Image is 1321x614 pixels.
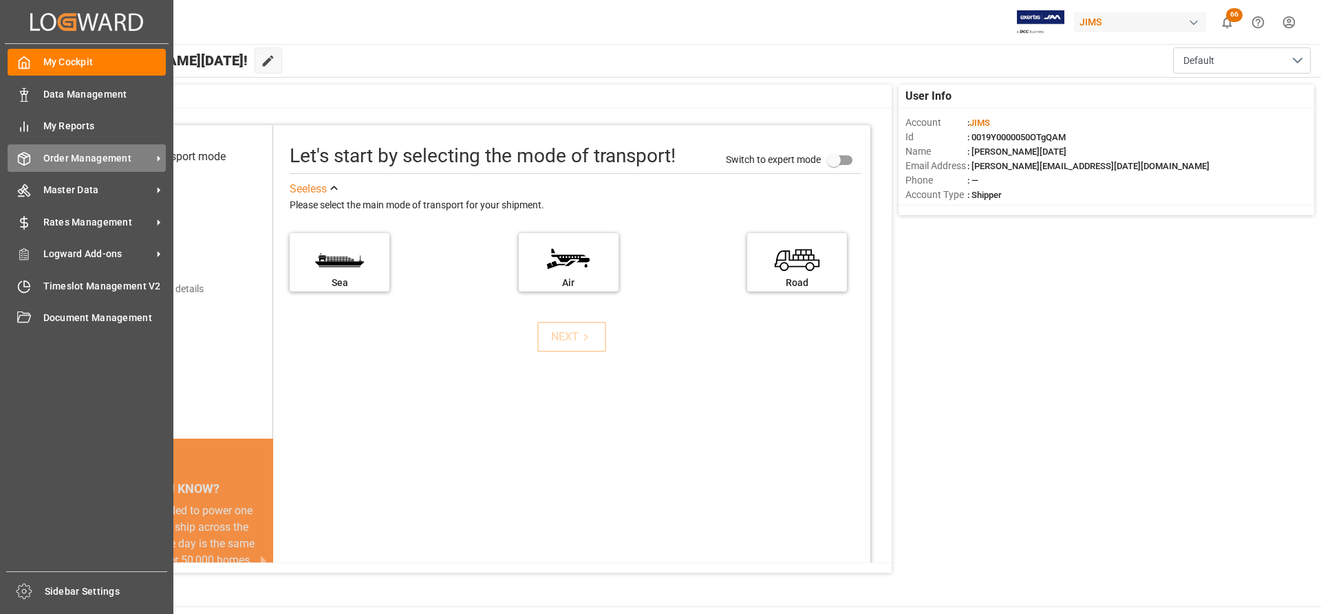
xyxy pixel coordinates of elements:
[43,151,152,166] span: Order Management
[905,144,967,159] span: Name
[1074,12,1206,32] div: JIMS
[43,183,152,197] span: Master Data
[8,80,166,107] a: Data Management
[91,503,257,602] div: The energy needed to power one large container ship across the ocean in a single day is the same ...
[8,305,166,331] a: Document Management
[1226,8,1243,22] span: 66
[43,247,152,261] span: Logward Add-ons
[905,116,967,130] span: Account
[43,55,167,69] span: My Cockpit
[967,146,1066,157] span: : [PERSON_NAME][DATE]
[905,188,967,202] span: Account Type
[45,584,168,599] span: Sidebar Settings
[537,322,606,352] button: NEXT
[43,279,167,294] span: Timeslot Management V2
[967,190,1002,200] span: : Shipper
[726,153,821,164] span: Switch to expert mode
[967,118,990,128] span: :
[8,113,166,140] a: My Reports
[969,118,990,128] span: JIMS
[8,272,166,299] a: Timeslot Management V2
[290,197,861,214] div: Please select the main mode of transport for your shipment.
[905,88,952,105] span: User Info
[290,142,676,171] div: Let's start by selecting the mode of transport!
[967,161,1210,171] span: : [PERSON_NAME][EMAIL_ADDRESS][DATE][DOMAIN_NAME]
[754,276,840,290] div: Road
[1017,10,1064,34] img: Exertis%20JAM%20-%20Email%20Logo.jpg_1722504956.jpg
[74,474,273,503] div: DID YOU KNOW?
[905,159,967,173] span: Email Address
[905,130,967,144] span: Id
[967,175,978,186] span: : —
[967,132,1066,142] span: : 0019Y0000050OTgQAM
[290,181,327,197] div: See less
[43,119,167,133] span: My Reports
[905,173,967,188] span: Phone
[297,276,383,290] div: Sea
[43,215,152,230] span: Rates Management
[8,49,166,76] a: My Cockpit
[1243,7,1274,38] button: Help Center
[526,276,612,290] div: Air
[57,47,248,74] span: Hello [PERSON_NAME][DATE]!
[1173,47,1311,74] button: open menu
[1212,7,1243,38] button: show 66 new notifications
[43,87,167,102] span: Data Management
[1074,9,1212,35] button: JIMS
[551,329,593,345] div: NEXT
[1183,54,1214,68] span: Default
[43,311,167,325] span: Document Management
